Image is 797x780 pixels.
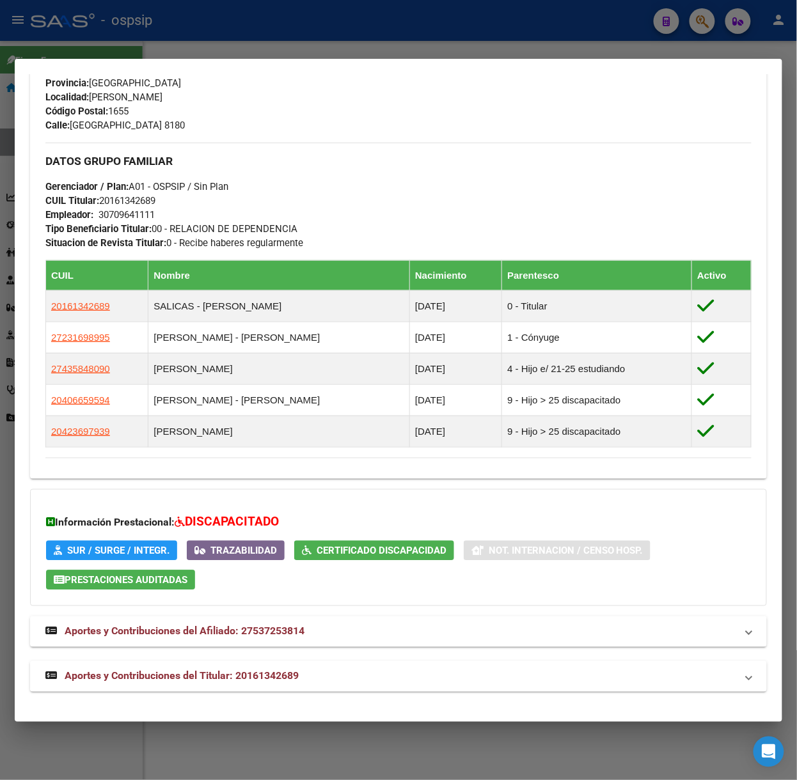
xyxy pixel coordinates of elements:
td: [DATE] [410,384,502,416]
td: SALICAS - [PERSON_NAME] [148,290,410,322]
strong: Código Postal: [45,105,108,117]
strong: Teléfono Particular: [45,63,130,75]
td: [DATE] [410,353,502,384]
strong: Provincia: [45,77,89,89]
td: 1 - Cónyuge [502,322,692,353]
div: Open Intercom Messenger [754,737,784,767]
th: Parentesco [502,260,692,290]
span: 27435848090 [51,363,110,374]
td: [DATE] [410,290,502,322]
span: Trazabilidad [210,545,277,557]
th: Nombre [148,260,410,290]
span: Certificado Discapacidad [317,545,446,557]
span: 1655 [45,105,129,117]
span: [GEOGRAPHIC_DATA] 8180 [45,120,185,131]
span: Aportes y Contribuciones del Titular: 20161342689 [65,670,299,682]
td: [DATE] [410,416,502,447]
span: Aportes y Contribuciones del Afiliado: 27537253814 [65,625,304,637]
h3: DATOS GRUPO FAMILIAR [45,154,752,168]
mat-expansion-panel-header: Aportes y Contribuciones del Titular: 20161342689 [30,661,767,692]
th: CUIL [46,260,148,290]
th: Nacimiento [410,260,502,290]
span: SUR / SURGE / INTEGR. [67,545,170,557]
td: 0 - Titular [502,290,692,322]
strong: Tipo Beneficiario Titular: [45,223,152,235]
strong: Gerenciador / Plan: [45,181,129,192]
span: 20161342689 [45,195,155,207]
span: 20161342689 [51,300,110,311]
strong: CUIL Titular: [45,195,99,207]
h3: Información Prestacional: [46,513,751,531]
span: [GEOGRAPHIC_DATA] [45,77,181,89]
button: Certificado Discapacidad [294,541,454,561]
th: Activo [692,260,752,290]
span: 0 - Recibe haberes regularmente [45,237,303,249]
strong: Localidad: [45,91,89,103]
button: Not. Internacion / Censo Hosp. [464,541,651,561]
span: 20406659594 [51,394,110,405]
strong: Calle: [45,120,70,131]
td: [PERSON_NAME] [148,353,410,384]
span: A01 - OSPSIP / Sin Plan [45,181,228,192]
td: [PERSON_NAME] - [PERSON_NAME] [148,322,410,353]
td: 9 - Hijo > 25 discapacitado [502,384,692,416]
td: [PERSON_NAME] - [PERSON_NAME] [148,384,410,416]
button: Trazabilidad [187,541,285,561]
button: Prestaciones Auditadas [46,570,195,590]
strong: Empleador: [45,209,93,221]
mat-expansion-panel-header: Aportes y Contribuciones del Afiliado: 27537253814 [30,616,767,647]
div: 30709641111 [99,208,155,222]
td: [DATE] [410,322,502,353]
span: 27231698995 [51,332,110,343]
strong: Situacion de Revista Titular: [45,237,166,249]
td: [PERSON_NAME] [148,416,410,447]
td: 4 - Hijo e/ 21-25 estudiando [502,353,692,384]
button: SUR / SURGE / INTEGR. [46,541,177,561]
span: Not. Internacion / Censo Hosp. [489,545,643,557]
span: 00 - RELACION DE DEPENDENCIA [45,223,297,235]
span: 20423697939 [51,426,110,437]
span: DISCAPACITADO [185,514,279,529]
span: [PERSON_NAME] [45,91,162,103]
td: 9 - Hijo > 25 discapacitado [502,416,692,447]
span: Prestaciones Auditadas [65,575,187,586]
